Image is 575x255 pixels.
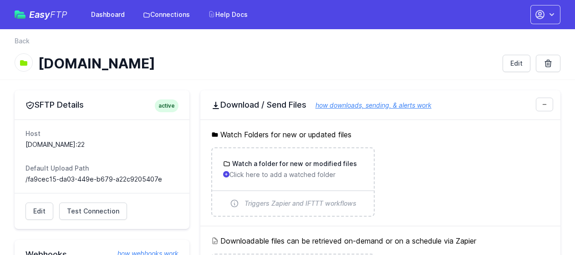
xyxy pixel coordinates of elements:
a: Edit [25,203,53,220]
dt: Host [25,129,178,138]
h1: [DOMAIN_NAME] [38,55,495,72]
dt: Default Upload Path [25,164,178,173]
nav: Breadcrumb [15,36,560,51]
span: Test Connection [67,207,119,216]
a: Help Docs [203,6,253,23]
a: Connections [137,6,195,23]
h2: SFTP Details [25,99,178,110]
span: active [155,99,178,112]
h3: Watch a folder for new or modified files [230,159,357,168]
a: Watch a folder for new or modified files Click here to add a watched folder Triggers Zapier and I... [212,148,374,216]
dd: [DOMAIN_NAME]:22 [25,140,178,149]
a: Test Connection [59,203,127,220]
a: Dashboard [86,6,130,23]
dd: /fa9cec15-da03-449e-b679-a22c9205407e [25,175,178,184]
a: Back [15,36,30,46]
h2: Download / Send Files [211,99,550,110]
span: Triggers Zapier and IFTTT workflows [244,199,356,208]
a: EasyFTP [15,10,67,19]
a: how downloads, sending, & alerts work [306,101,432,109]
span: Easy [29,10,67,19]
a: Edit [503,55,530,72]
h5: Downloadable files can be retrieved on-demand or on a schedule via Zapier [211,235,550,246]
span: FTP [50,9,67,20]
p: Click here to add a watched folder [223,170,363,179]
h5: Watch Folders for new or updated files [211,129,550,140]
img: easyftp_logo.png [15,10,25,19]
